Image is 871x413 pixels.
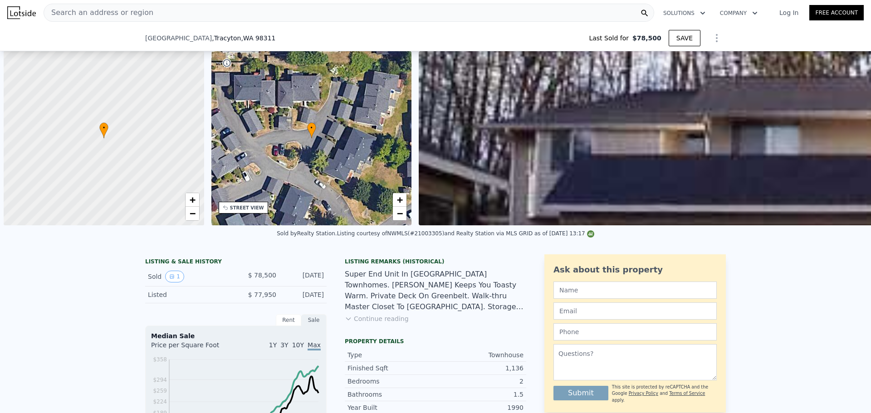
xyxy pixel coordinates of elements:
[435,350,524,360] div: Townhouse
[553,323,717,340] input: Phone
[612,384,717,403] div: This site is protected by reCAPTCHA and the Google and apply.
[153,377,167,383] tspan: $294
[589,34,632,43] span: Last Sold for
[553,263,717,276] div: Ask about this property
[347,350,435,360] div: Type
[669,30,700,46] button: SAVE
[145,258,327,267] div: LISTING & SALE HISTORY
[307,122,316,138] div: •
[708,29,726,47] button: Show Options
[656,5,713,21] button: Solutions
[151,331,321,340] div: Median Sale
[241,34,275,42] span: , WA 98311
[212,34,275,43] span: , Tracyton
[165,271,184,282] button: View historical data
[7,6,36,19] img: Lotside
[345,314,409,323] button: Continue reading
[435,377,524,386] div: 2
[277,230,337,237] div: Sold by Realty Station .
[292,341,304,349] span: 10Y
[148,271,229,282] div: Sold
[186,193,199,207] a: Zoom in
[345,338,526,345] div: Property details
[435,403,524,412] div: 1990
[345,269,526,312] div: Super End Unit In [GEOGRAPHIC_DATA] Townhomes. [PERSON_NAME] Keeps You Toasty Warm. Private Deck ...
[435,390,524,399] div: 1.5
[347,390,435,399] div: Bathrooms
[347,403,435,412] div: Year Built
[44,7,153,18] span: Search an address or region
[186,207,199,220] a: Zoom out
[248,291,276,298] span: $ 77,950
[393,193,406,207] a: Zoom in
[145,34,212,43] span: [GEOGRAPHIC_DATA]
[153,388,167,394] tspan: $259
[337,230,594,237] div: Listing courtesy of NWMLS (#21003305) and Realty Station via MLS GRID as of [DATE] 13:17
[632,34,661,43] span: $78,500
[153,398,167,405] tspan: $224
[284,271,324,282] div: [DATE]
[301,314,327,326] div: Sale
[153,356,167,363] tspan: $358
[435,364,524,373] div: 1,136
[397,194,403,205] span: +
[347,364,435,373] div: Finished Sqft
[553,282,717,299] input: Name
[99,124,108,132] span: •
[345,258,526,265] div: Listing Remarks (Historical)
[280,341,288,349] span: 3Y
[99,122,108,138] div: •
[307,124,316,132] span: •
[713,5,765,21] button: Company
[553,386,608,400] button: Submit
[248,272,276,279] span: $ 78,500
[393,207,406,220] a: Zoom out
[189,208,195,219] span: −
[587,230,594,238] img: NWMLS Logo
[269,341,277,349] span: 1Y
[669,391,705,396] a: Terms of Service
[148,290,229,299] div: Listed
[397,208,403,219] span: −
[189,194,195,205] span: +
[284,290,324,299] div: [DATE]
[276,314,301,326] div: Rent
[308,341,321,350] span: Max
[809,5,864,20] a: Free Account
[553,302,717,320] input: Email
[230,204,264,211] div: STREET VIEW
[768,8,809,17] a: Log In
[347,377,435,386] div: Bedrooms
[629,391,658,396] a: Privacy Policy
[151,340,236,355] div: Price per Square Foot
